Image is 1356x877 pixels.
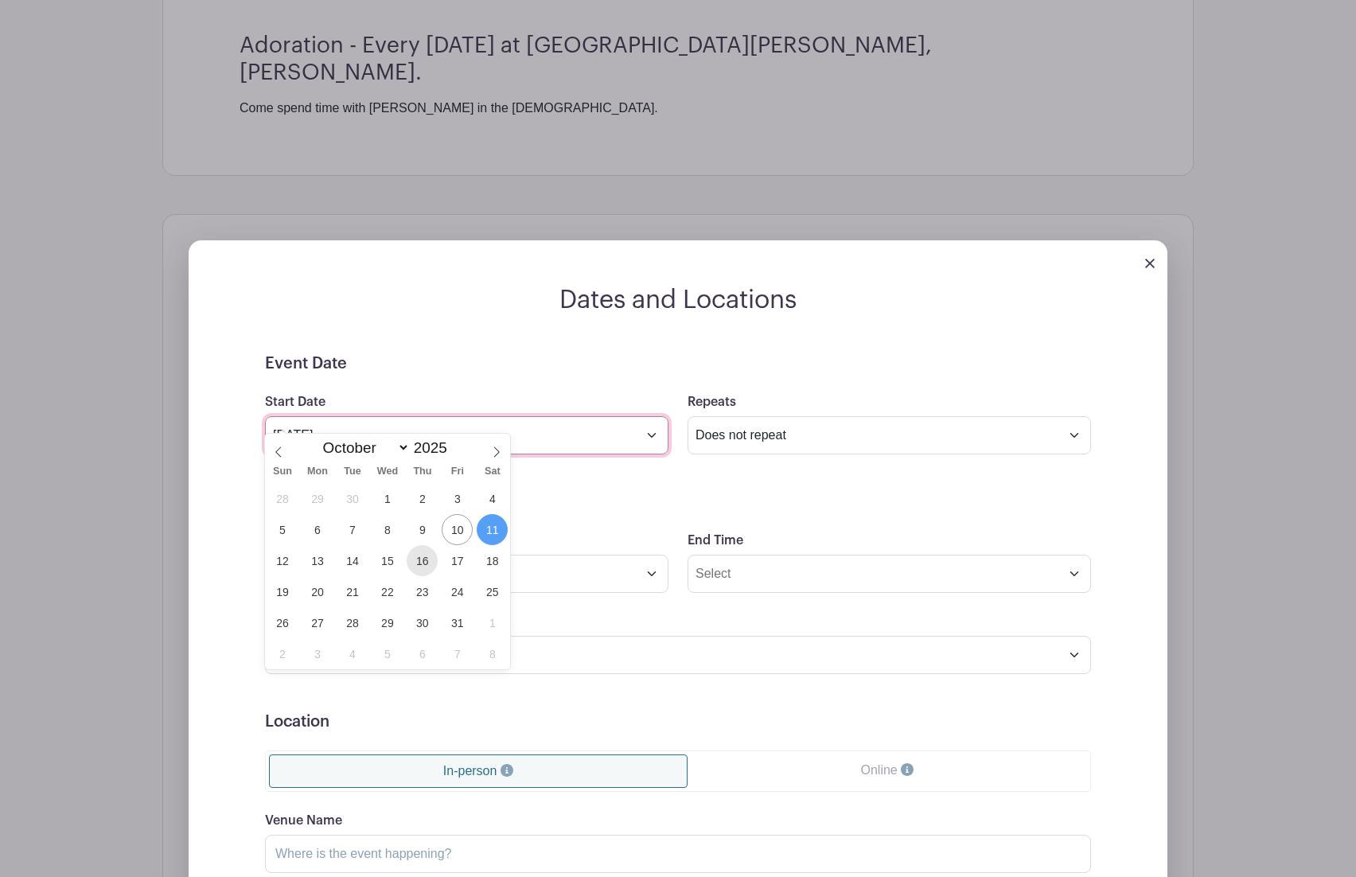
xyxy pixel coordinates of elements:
[442,638,473,669] span: November 7, 2025
[442,576,473,607] span: October 24, 2025
[265,466,300,477] span: Sun
[688,533,743,548] label: End Time
[265,835,1091,873] input: Where is the event happening?
[265,416,668,454] input: Select
[269,754,688,788] a: In-person
[442,545,473,576] span: October 17, 2025
[300,466,335,477] span: Mon
[477,483,508,514] span: October 4, 2025
[265,493,1091,512] h5: Time
[442,607,473,638] span: October 31, 2025
[337,514,368,545] span: October 7, 2025
[189,285,1167,315] h2: Dates and Locations
[475,466,510,477] span: Sat
[370,466,405,477] span: Wed
[372,483,403,514] span: October 1, 2025
[442,483,473,514] span: October 3, 2025
[407,576,438,607] span: October 23, 2025
[315,438,409,457] select: Month
[372,545,403,576] span: October 15, 2025
[337,638,368,669] span: November 4, 2025
[407,545,438,576] span: October 16, 2025
[337,483,368,514] span: September 30, 2025
[372,607,403,638] span: October 29, 2025
[440,466,475,477] span: Fri
[335,466,370,477] span: Tue
[267,576,298,607] span: October 19, 2025
[302,607,333,638] span: October 27, 2025
[372,514,403,545] span: October 8, 2025
[302,638,333,669] span: November 3, 2025
[442,514,473,545] span: October 10, 2025
[267,638,298,669] span: November 2, 2025
[372,576,403,607] span: October 22, 2025
[477,514,508,545] span: October 11, 2025
[477,545,508,576] span: October 18, 2025
[407,514,438,545] span: October 9, 2025
[267,607,298,638] span: October 26, 2025
[302,576,333,607] span: October 20, 2025
[267,545,298,576] span: October 12, 2025
[265,395,325,410] label: Start Date
[337,545,368,576] span: October 14, 2025
[410,439,460,457] input: Year
[407,638,438,669] span: November 6, 2025
[688,555,1091,593] input: Select
[688,395,736,410] label: Repeats
[407,607,438,638] span: October 30, 2025
[267,483,298,514] span: September 28, 2025
[337,576,368,607] span: October 21, 2025
[688,754,1087,786] a: Online
[1145,259,1155,268] img: close_button-5f87c8562297e5c2d7936805f587ecaba9071eb48480494691a3f1689db116b3.svg
[265,712,1091,731] h5: Location
[302,545,333,576] span: October 13, 2025
[302,483,333,514] span: September 29, 2025
[337,607,368,638] span: October 28, 2025
[477,576,508,607] span: October 25, 2025
[302,514,333,545] span: October 6, 2025
[265,354,1091,373] h5: Event Date
[477,607,508,638] span: November 1, 2025
[405,466,440,477] span: Thu
[267,514,298,545] span: October 5, 2025
[265,813,342,828] label: Venue Name
[372,638,403,669] span: November 5, 2025
[477,638,508,669] span: November 8, 2025
[407,483,438,514] span: October 2, 2025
